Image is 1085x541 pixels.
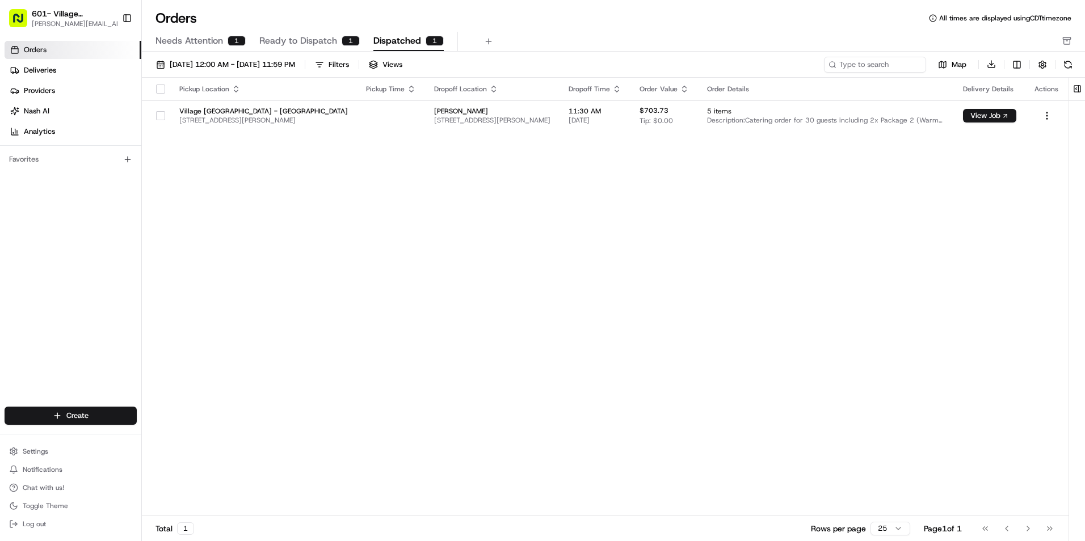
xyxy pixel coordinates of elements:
[107,223,182,234] span: API Documentation
[963,111,1016,120] a: View Job
[364,57,407,73] button: Views
[24,106,49,116] span: Nash AI
[707,107,945,116] span: 5 items
[5,41,141,59] a: Orders
[11,108,32,129] img: 1736555255976-a54dd68f-1ca7-489b-9aae-adbdc363a1c4
[329,60,349,70] div: Filters
[373,34,421,48] span: Dispatched
[96,224,105,233] div: 💻
[193,112,207,125] button: Start new chat
[11,224,20,233] div: 📗
[963,109,1016,122] button: View Job
[30,73,187,85] input: Clear
[23,483,64,492] span: Chat with us!
[952,60,966,70] span: Map
[5,498,137,514] button: Toggle Theme
[155,34,223,48] span: Needs Attention
[24,45,47,55] span: Orders
[434,107,550,116] span: [PERSON_NAME]
[80,250,137,259] a: Powered byPylon
[91,218,187,239] a: 💻API Documentation
[155,9,197,27] h1: Orders
[434,84,550,94] div: Dropoff Location
[5,150,137,168] div: Favorites
[1034,84,1059,94] div: Actions
[924,523,962,534] div: Page 1 of 1
[5,5,117,32] button: 601- Village [GEOGRAPHIC_DATA]- [GEOGRAPHIC_DATA][PERSON_NAME][EMAIL_ADDRESS][PERSON_NAME][DOMAIN...
[366,84,416,94] div: Pickup Time
[1060,57,1076,73] button: Refresh
[24,108,44,129] img: 1732323095091-59ea418b-cfe3-43c8-9ae0-d0d06d6fd42c
[259,34,337,48] span: Ready to Dispatch
[5,102,141,120] a: Nash AI
[11,45,207,64] p: Welcome 👋
[51,108,186,120] div: Start new chat
[342,36,360,46] div: 1
[939,14,1071,23] span: All times are displayed using CDT timezone
[23,501,68,510] span: Toggle Theme
[569,84,621,94] div: Dropoff Time
[5,82,141,100] a: Providers
[5,407,137,425] button: Create
[32,19,127,28] button: [PERSON_NAME][EMAIL_ADDRESS][PERSON_NAME][DOMAIN_NAME]
[179,116,348,125] span: [STREET_ADDRESS][PERSON_NAME]
[707,84,945,94] div: Order Details
[153,176,157,185] span: •
[23,465,62,474] span: Notifications
[5,61,141,79] a: Deliveries
[569,116,621,125] span: [DATE]
[824,57,926,73] input: Type to search
[640,84,689,94] div: Order Value
[177,522,194,535] div: 1
[51,120,156,129] div: We're available if you need us!
[228,36,246,46] div: 1
[5,462,137,477] button: Notifications
[931,58,974,71] button: Map
[811,523,866,534] p: Rows per page
[24,86,55,96] span: Providers
[23,223,87,234] span: Knowledge Base
[24,65,56,75] span: Deliveries
[151,57,300,73] button: [DATE] 12:00 AM - [DATE] 11:59 PM
[113,251,137,259] span: Pylon
[179,107,348,116] span: Village [GEOGRAPHIC_DATA] - [GEOGRAPHIC_DATA]
[23,519,46,529] span: Log out
[640,106,668,115] span: $703.73
[35,176,150,185] span: [PERSON_NAME] [PERSON_NAME]
[382,60,402,70] span: Views
[176,145,207,159] button: See all
[159,176,182,185] span: [DATE]
[963,84,1016,94] div: Delivery Details
[7,218,91,239] a: 📗Knowledge Base
[5,480,137,496] button: Chat with us!
[11,11,34,34] img: Nash
[5,122,141,141] a: Analytics
[5,516,137,532] button: Log out
[310,57,354,73] button: Filters
[707,116,945,125] span: Description: Catering order for 30 guests including 2x Package 2 (Warm Village Dip Platter, BYO B...
[32,8,114,19] button: 601- Village [GEOGRAPHIC_DATA]- [GEOGRAPHIC_DATA]
[426,36,444,46] div: 1
[11,147,76,157] div: Past conversations
[23,176,32,185] img: 1736555255976-a54dd68f-1ca7-489b-9aae-adbdc363a1c4
[5,443,137,459] button: Settings
[179,84,348,94] div: Pickup Location
[434,116,550,125] span: [STREET_ADDRESS][PERSON_NAME]
[155,522,194,535] div: Total
[11,165,30,183] img: Dianne Alexi Soriano
[23,447,48,456] span: Settings
[640,116,673,125] span: Tip: $0.00
[66,411,89,421] span: Create
[569,107,621,116] span: 11:30 AM
[24,126,55,137] span: Analytics
[170,60,295,70] span: [DATE] 12:00 AM - [DATE] 11:59 PM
